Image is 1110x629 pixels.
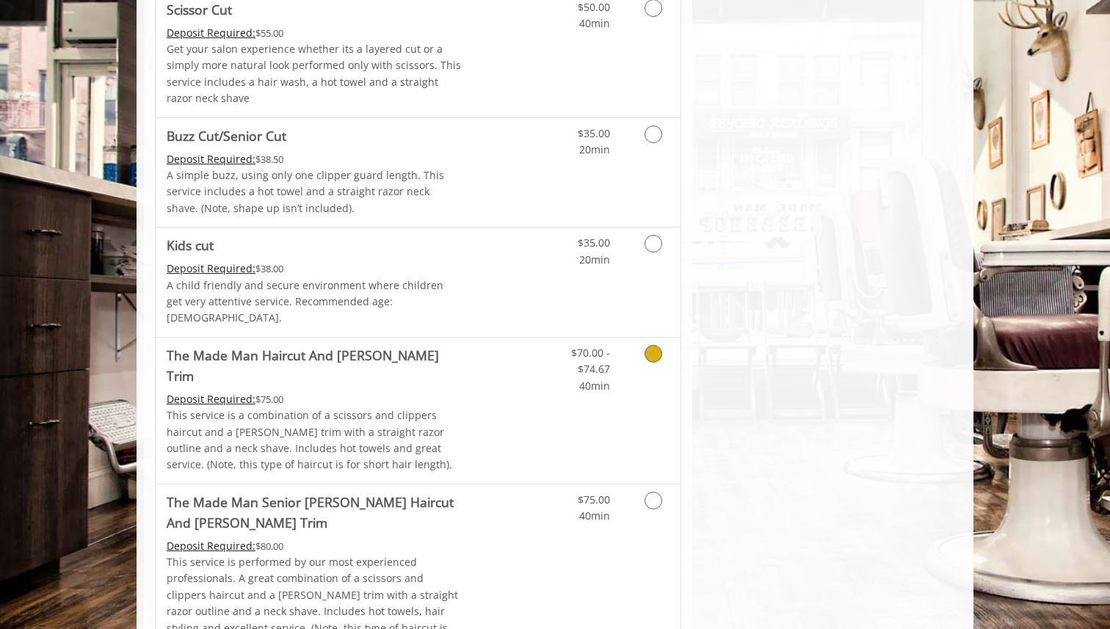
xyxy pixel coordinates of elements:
[579,509,610,523] span: 40min
[579,16,610,30] span: 40min
[167,277,462,327] p: A child friendly and secure environment where children get very attentive service. Recommended ag...
[579,379,610,393] span: 40min
[578,236,610,250] span: $35.00
[579,252,610,266] span: 20min
[579,142,610,156] span: 20min
[167,26,255,40] span: This service needs some Advance to be paid before we block your appointment
[578,492,610,506] span: $75.00
[578,126,610,140] span: $35.00
[167,25,462,41] div: $55.00
[167,126,286,146] b: Buzz Cut/Senior Cut
[167,167,462,217] p: A simple buzz, using only one clipper guard length. This service includes a hot towel and a strai...
[167,345,462,386] b: The Made Man Haircut And [PERSON_NAME] Trim
[167,41,462,107] p: Get your salon experience whether its a layered cut or a simply more natural look performed only ...
[571,346,610,376] span: $70.00 - $74.67
[167,492,462,533] b: The Made Man Senior [PERSON_NAME] Haircut And [PERSON_NAME] Trim
[167,151,462,167] div: $38.50
[167,261,255,275] span: This service needs some Advance to be paid before we block your appointment
[167,391,462,407] div: $75.00
[167,152,255,166] span: This service needs some Advance to be paid before we block your appointment
[167,235,214,255] b: Kids cut
[167,261,462,277] div: $38.00
[167,392,255,406] span: This service needs some Advance to be paid before we block your appointment
[167,538,462,554] div: $80.00
[167,407,462,473] p: This service is a combination of a scissors and clippers haircut and a [PERSON_NAME] trim with a ...
[167,539,255,553] span: This service needs some Advance to be paid before we block your appointment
